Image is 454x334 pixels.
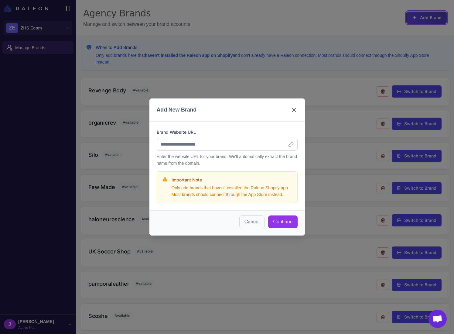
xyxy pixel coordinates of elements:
p: Enter the website URL for your brand. We'll automatically extract the brand name from the domain. [157,153,298,167]
h4: Important Note [172,177,292,183]
button: Cancel [239,215,265,228]
label: Brand Website URL [157,129,298,136]
h3: Add New Brand [157,106,197,114]
a: Open chat [428,310,447,328]
button: Continue [268,215,297,228]
p: Only add brands that haven't installed the Raleon Shopify app. Most brands should connect through... [172,184,292,198]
